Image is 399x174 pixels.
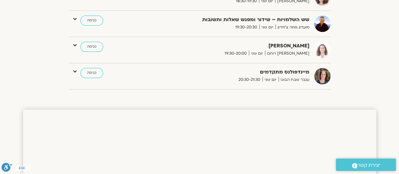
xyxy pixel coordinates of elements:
strong: [PERSON_NAME] [155,42,309,50]
span: [PERSON_NAME] רוחם [265,50,309,57]
span: 20:30-21:30 [236,76,262,83]
span: ענבר שבח הבוט [279,76,309,83]
a: יצירת קשר [336,159,396,171]
span: יום שני [262,76,279,83]
span: מועדון פמה צ'ודרון [275,24,309,31]
a: כניסה [80,68,103,78]
span: יצירת קשר [357,161,380,170]
span: יום שני [249,50,265,57]
strong: מיינדפולנס מתקדמים [155,68,309,76]
span: 19:30-20:30 [233,24,259,31]
span: 19:30-20:00 [222,50,249,57]
a: כניסה [80,15,103,26]
a: כניסה [80,42,103,52]
span: יום שני [259,24,275,31]
strong: שש השלמויות – שידור ומפגש שאלות ותשובות [155,15,309,24]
